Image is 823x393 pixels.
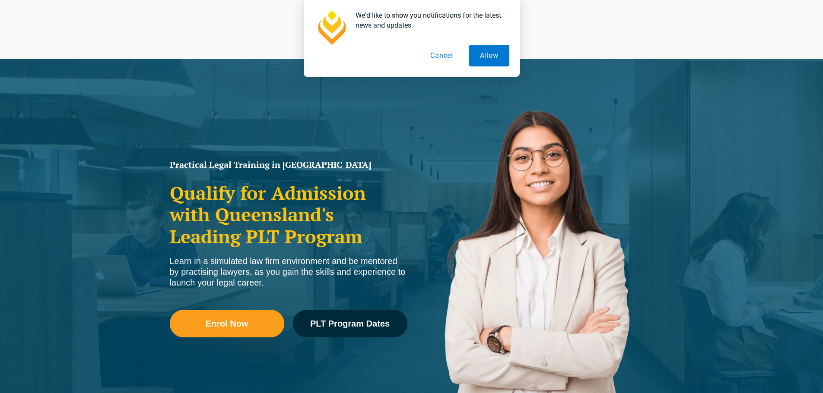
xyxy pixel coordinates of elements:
span: PLT Program Dates [310,319,390,328]
button: Allow [469,45,509,66]
h1: Practical Legal Training in [GEOGRAPHIC_DATA] [170,160,407,169]
div: Learn in a simulated law firm environment and be mentored by practising lawyers, as you gain the ... [170,256,407,288]
h2: Qualify for Admission with Queensland's Leading PLT Program [170,182,407,247]
a: PLT Program Dates [293,310,407,337]
button: Cancel [419,45,464,66]
div: We'd like to show you notifications for the latest news and updates. [349,10,509,30]
img: notification icon [314,10,349,45]
span: Enrol Now [206,319,248,328]
a: Enrol Now [170,310,284,337]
